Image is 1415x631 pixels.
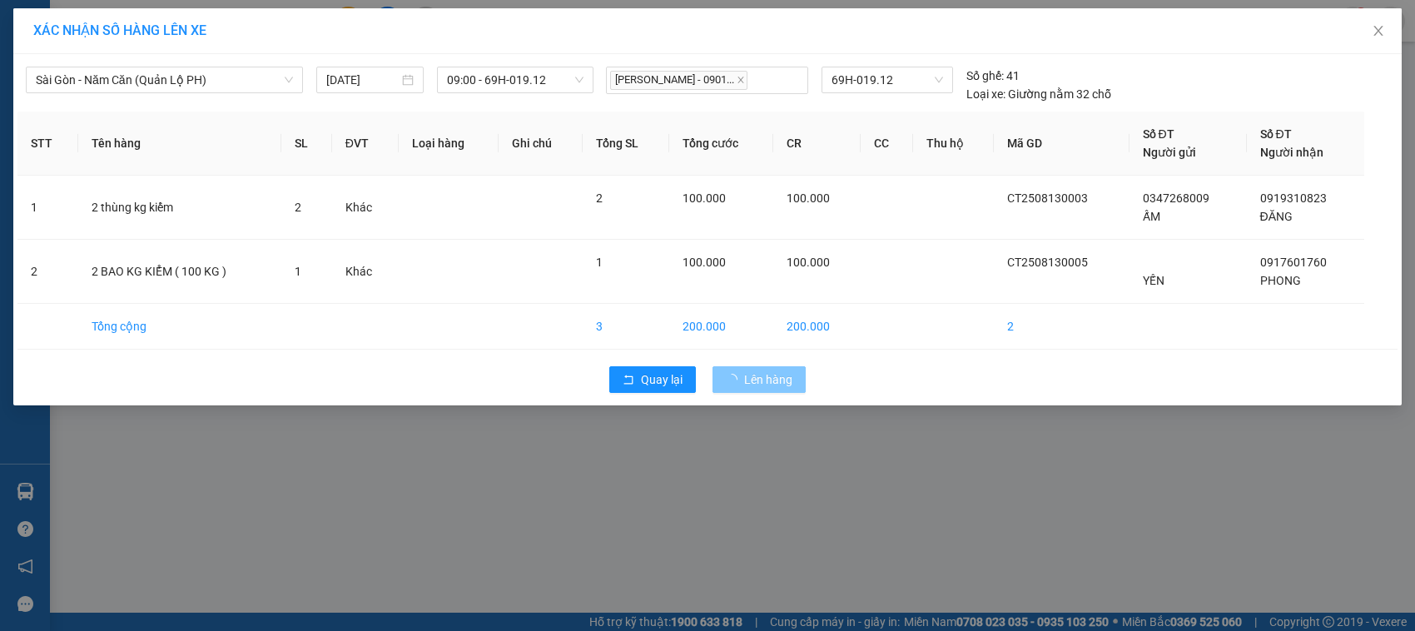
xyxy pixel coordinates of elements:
[641,370,683,389] span: Quay lại
[1143,210,1160,223] span: ẤM
[1260,256,1327,269] span: 0917601760
[1007,191,1088,205] span: CT2508130003
[1260,210,1293,223] span: ĐĂNG
[623,374,634,387] span: rollback
[861,112,913,176] th: CC
[78,176,281,240] td: 2 thùng kg kiểm
[609,366,696,393] button: rollbackQuay lại
[332,176,400,240] td: Khác
[726,374,744,385] span: loading
[1143,146,1196,159] span: Người gửi
[583,304,669,350] td: 3
[773,304,861,350] td: 200.000
[295,265,301,278] span: 1
[994,112,1129,176] th: Mã GD
[744,370,792,389] span: Lên hàng
[1260,146,1323,159] span: Người nhận
[712,366,806,393] button: Lên hàng
[1260,191,1327,205] span: 0919310823
[399,112,499,176] th: Loại hàng
[966,85,1111,103] div: Giường nằm 32 chỗ
[1372,24,1385,37] span: close
[326,71,399,89] input: 13/08/2025
[17,176,78,240] td: 1
[787,191,830,205] span: 100.000
[994,304,1129,350] td: 2
[1260,127,1292,141] span: Số ĐT
[966,67,1020,85] div: 41
[596,191,603,205] span: 2
[610,71,747,90] span: [PERSON_NAME] - 0901...
[966,67,1004,85] span: Số ghế:
[832,67,942,92] span: 69H-019.12
[17,240,78,304] td: 2
[1143,274,1164,287] span: YẾN
[78,304,281,350] td: Tổng cộng
[913,112,994,176] th: Thu hộ
[295,201,301,214] span: 2
[36,67,293,92] span: Sài Gòn - Năm Căn (Quản Lộ PH)
[78,112,281,176] th: Tên hàng
[683,256,726,269] span: 100.000
[669,304,773,350] td: 200.000
[17,112,78,176] th: STT
[787,256,830,269] span: 100.000
[1260,274,1301,287] span: PHONG
[966,85,1005,103] span: Loại xe:
[683,191,726,205] span: 100.000
[447,67,583,92] span: 09:00 - 69H-019.12
[1143,191,1209,205] span: 0347268009
[773,112,861,176] th: CR
[332,240,400,304] td: Khác
[78,240,281,304] td: 2 BAO KG KIỂM ( 100 KG )
[737,76,745,84] span: close
[1143,127,1174,141] span: Số ĐT
[499,112,583,176] th: Ghi chú
[1007,256,1088,269] span: CT2508130005
[332,112,400,176] th: ĐVT
[281,112,331,176] th: SL
[596,256,603,269] span: 1
[669,112,773,176] th: Tổng cước
[583,112,669,176] th: Tổng SL
[1355,8,1402,55] button: Close
[33,22,206,38] span: XÁC NHẬN SỐ HÀNG LÊN XE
